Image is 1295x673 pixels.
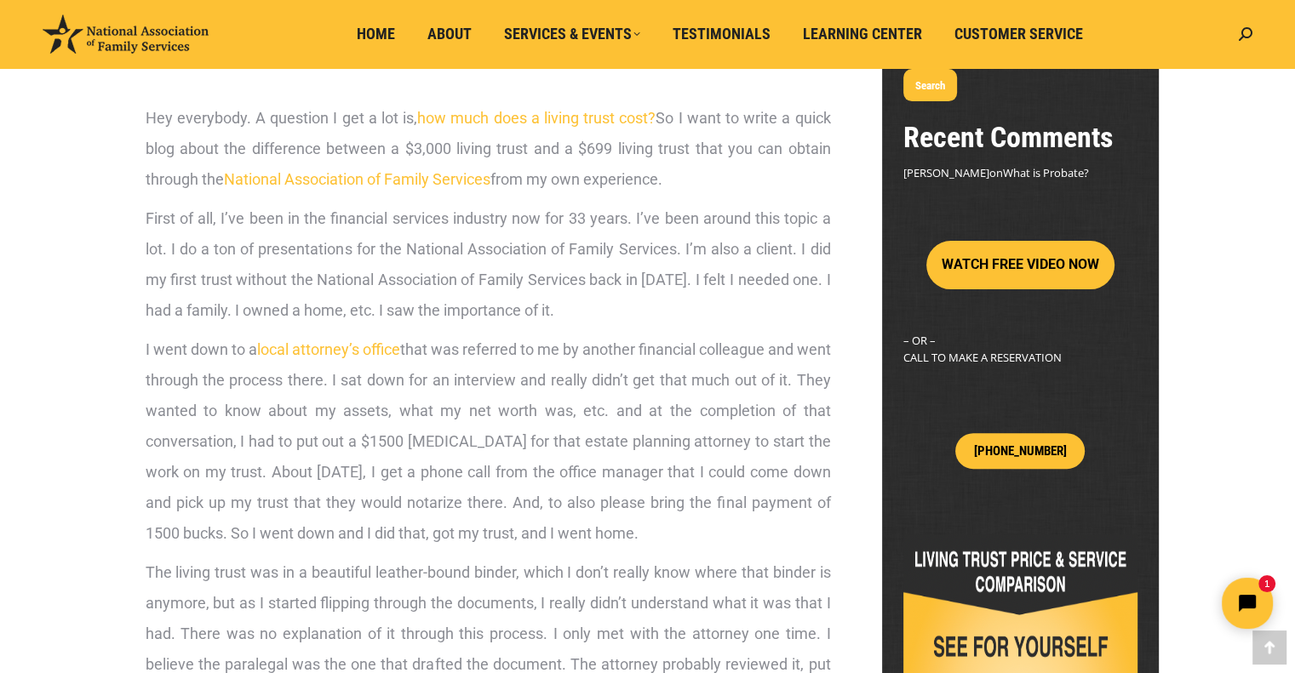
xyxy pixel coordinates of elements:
[903,69,957,101] button: Search
[926,241,1115,289] button: WATCH FREE VIDEO NOW
[357,25,395,43] span: Home
[146,340,831,542] span: I went down to a that was referred to me by another financial colleague and went through the proc...
[926,257,1115,272] a: WATCH FREE VIDEO NOW
[791,18,934,50] a: Learning Center
[673,25,771,43] span: Testimonials
[417,109,656,127] a: how much does a living trust cost?
[903,164,1137,181] footer: on
[257,340,400,358] a: local attorney’s office
[803,25,922,43] span: Learning Center
[43,14,209,54] img: National Association of Family Services
[1003,165,1089,180] a: What is Probate?
[903,165,989,180] span: [PERSON_NAME]
[427,25,472,43] span: About
[661,18,782,50] a: Testimonials
[955,433,1086,469] a: [PHONE_NUMBER]
[224,170,490,188] a: National Association of Family Services
[504,25,640,43] span: Services & Events
[954,25,1083,43] span: Customer Service
[994,563,1287,643] iframe: Tidio Chat
[345,18,407,50] a: Home
[146,109,831,188] span: Hey everybody. A question I get a lot is, So I want to write a quick blog about the difference be...
[415,18,484,50] a: About
[146,209,831,319] span: First of all, I’ve been in the financial services industry now for 33 years. I’ve been around thi...
[943,18,1095,50] a: Customer Service
[903,118,1137,156] h2: Recent Comments
[903,332,1137,366] p: – OR – CALL TO MAKE A RESERVATION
